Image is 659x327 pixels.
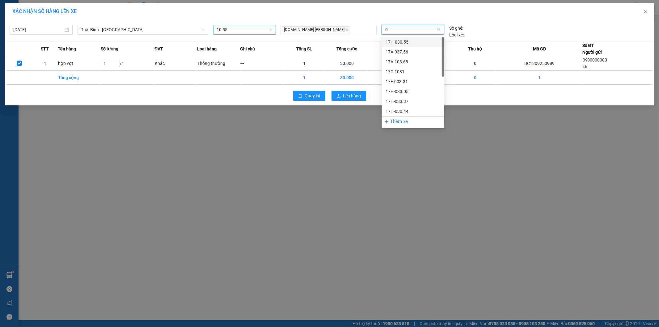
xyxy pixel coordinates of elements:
div: 17A-037.56 [386,49,441,55]
td: Tổng cộng [58,71,100,85]
div: 17C-1031 [386,68,441,75]
span: close [345,28,349,31]
button: rollbackQuay lại [293,91,325,101]
td: 1 [283,71,326,85]
span: down [201,28,205,32]
span: Ghi chú [240,45,255,52]
span: Loại hàng [197,45,217,52]
td: 1 [497,71,582,85]
td: 0 [454,56,496,71]
td: Khác [154,56,197,71]
span: Số ghế: [449,25,463,32]
td: --- [240,56,283,71]
b: GỬI : Điểm - Công Viên Cầu Giấy [8,45,113,66]
div: Thêm xe [382,116,444,127]
td: 0 [368,56,411,71]
div: 17C-1031 [382,67,444,77]
li: Hotline: 1900 3383, ĐT/Zalo : 0862837383 [58,23,258,31]
div: 17H-030.44 [386,108,441,115]
span: Mã GD [533,45,546,52]
td: 1 [283,56,326,71]
span: Tổng SL [296,45,312,52]
span: Thu hộ [468,45,482,52]
span: [DOMAIN_NAME] [PERSON_NAME] [282,26,349,33]
td: / 1 [101,56,154,71]
td: 0 [368,71,411,85]
span: Tổng cước [336,45,357,52]
div: 17E-003.31 [386,78,441,85]
td: 0 [454,71,496,85]
span: XÁC NHẬN SỐ HÀNG LÊN XE [12,8,77,14]
span: Số lượng [101,45,118,52]
span: upload [336,94,341,99]
div: 17A-037.56 [382,47,444,57]
span: rollback [298,94,302,99]
li: 237 [PERSON_NAME] , [GEOGRAPHIC_DATA] [58,15,258,23]
td: Thông thường [197,56,240,71]
span: close [643,9,648,14]
div: 17H-033.05 [386,88,441,95]
div: 17H-030.55 [382,37,444,47]
span: Thái Bình - Tiền Hải [81,25,205,34]
span: 10:55 [217,25,272,34]
div: 17H-033.37 [386,98,441,105]
td: 1 [32,56,58,71]
div: 17H-030.44 [382,106,444,116]
span: STT [41,45,49,52]
span: 0900000000 [583,57,607,62]
div: 17A-103.68 [382,57,444,67]
span: ĐVT [154,45,163,52]
div: 17H-030.55 [386,39,441,45]
button: uploadLên hàng [332,91,366,101]
td: hộp vợt [58,56,100,71]
span: Loại xe: [449,32,464,38]
div: Số ĐT Người gửi [582,42,602,56]
td: 30.000 [326,71,368,85]
td: BC1309250989 [497,56,582,71]
input: 13/09/2025 [13,26,63,33]
img: logo.jpg [8,8,39,39]
span: Quay lại [305,92,320,99]
div: 17E-003.31 [382,77,444,87]
span: Tên hàng [58,45,76,52]
div: 17A-103.68 [386,58,441,65]
div: 17H-033.37 [382,96,444,106]
div: 17H-033.05 [382,87,444,96]
span: Lên hàng [343,92,361,99]
td: 30.000 [326,56,368,71]
span: plus [384,119,389,124]
button: Close [637,3,654,20]
span: kh [583,64,587,69]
